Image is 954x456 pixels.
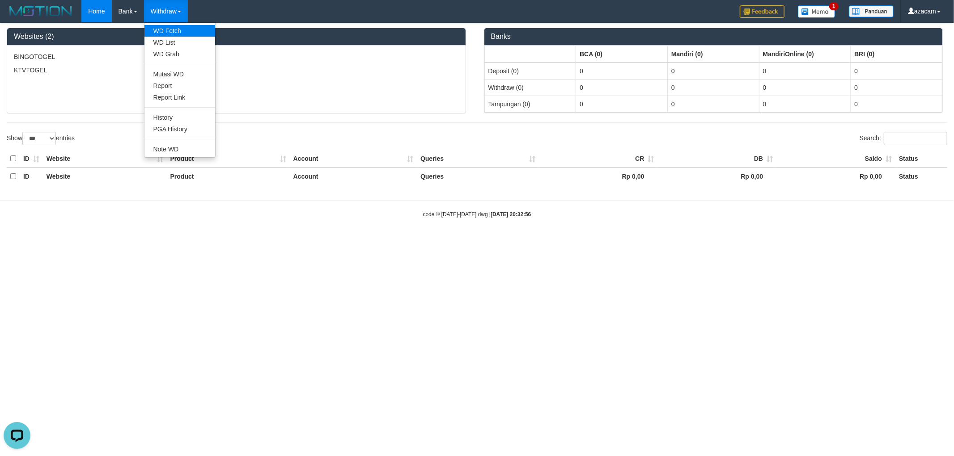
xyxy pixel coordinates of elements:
th: Rp 0,00 [539,167,658,185]
th: Account [290,150,417,167]
th: ID [20,150,43,167]
img: Button%20Memo.svg [798,5,835,18]
small: code © [DATE]-[DATE] dwg | [423,211,531,218]
p: KTVTOGEL [14,66,459,75]
a: PGA History [144,123,215,135]
h3: Websites (2) [14,33,459,41]
p: BINGOTOGEL [14,52,459,61]
td: 0 [576,96,668,112]
a: WD Fetch [144,25,215,37]
label: Search: [860,132,947,145]
th: Status [895,167,947,185]
th: Group: activate to sort column ascending [759,46,851,63]
th: CR [539,150,658,167]
th: Queries [417,150,539,167]
input: Search: [884,132,947,145]
td: 0 [851,63,942,79]
td: 0 [759,96,851,112]
th: Saldo [776,150,895,167]
th: DB [658,150,777,167]
th: Group: activate to sort column ascending [484,46,576,63]
img: MOTION_logo.png [7,4,75,18]
th: ID [20,167,43,185]
td: 0 [667,96,759,112]
th: Status [895,150,947,167]
th: Website [43,167,167,185]
td: 0 [576,79,668,96]
td: Deposit (0) [484,63,576,79]
td: Tampungan (0) [484,96,576,112]
img: panduan.png [849,5,894,17]
td: Withdraw (0) [484,79,576,96]
button: Open LiveChat chat widget [4,4,30,30]
img: Feedback.jpg [740,5,784,18]
td: 0 [667,63,759,79]
a: History [144,112,215,123]
a: Note WD [144,143,215,155]
a: WD List [144,37,215,48]
th: Website [43,150,167,167]
td: 0 [851,79,942,96]
td: 0 [576,63,668,79]
a: Mutasi WD [144,68,215,80]
a: Report Link [144,92,215,103]
td: 0 [759,79,851,96]
td: 0 [759,63,851,79]
strong: [DATE] 20:32:56 [491,211,531,218]
th: Account [290,167,417,185]
a: Report [144,80,215,92]
th: Rp 0,00 [776,167,895,185]
th: Queries [417,167,539,185]
th: Product [167,150,290,167]
th: Group: activate to sort column ascending [667,46,759,63]
th: Product [167,167,290,185]
span: 1 [829,2,839,10]
th: Group: activate to sort column ascending [851,46,942,63]
th: Group: activate to sort column ascending [576,46,668,63]
select: Showentries [22,132,56,145]
label: Show entries [7,132,75,145]
h3: Banks [491,33,936,41]
a: WD Grab [144,48,215,60]
td: 0 [851,96,942,112]
th: Rp 0,00 [658,167,777,185]
td: 0 [667,79,759,96]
